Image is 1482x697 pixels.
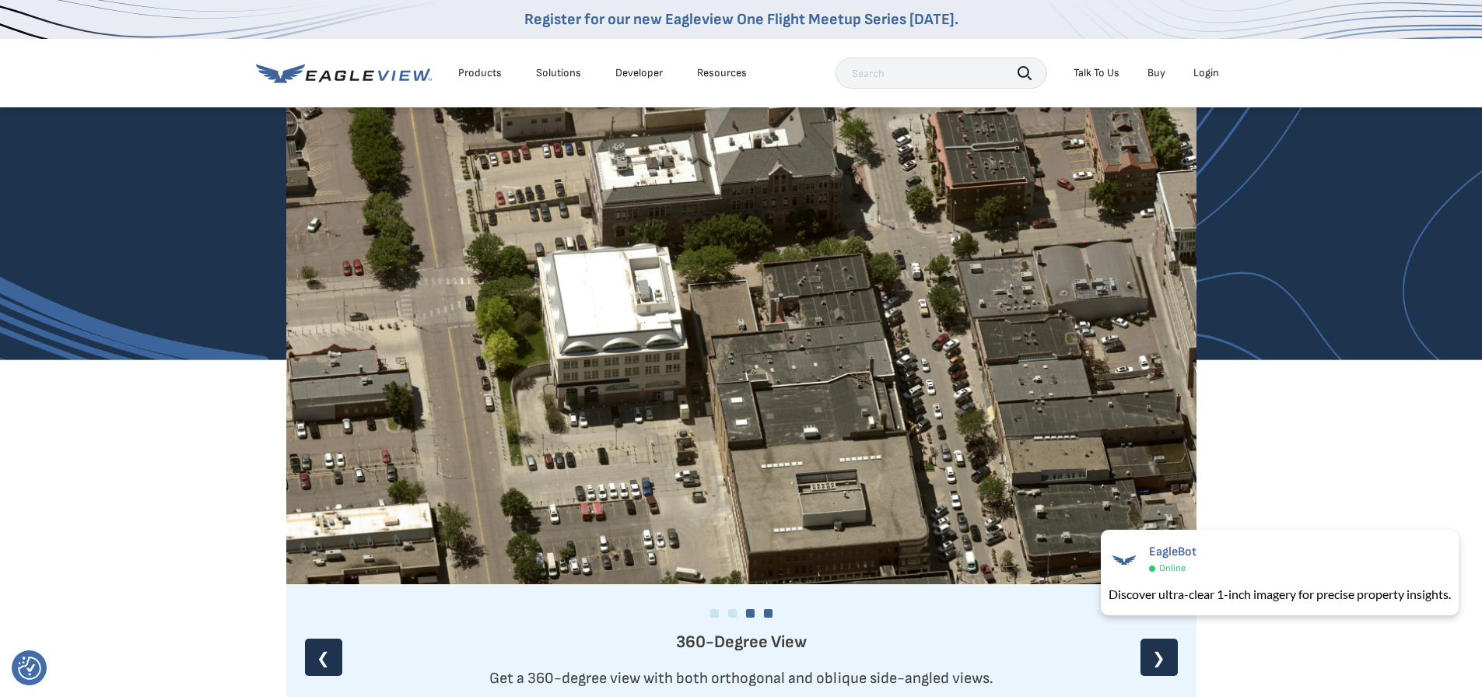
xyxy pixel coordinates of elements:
[1159,562,1186,574] span: Online
[1193,66,1219,80] div: Login
[286,666,1196,691] p: Get a 360-degree view with both orthogonal and oblique side-angled views.
[1109,545,1140,576] img: EagleBot
[524,10,958,29] a: Register for our new Eagleview One Flight Meetup Series [DATE].
[1074,66,1119,80] div: Talk To Us
[836,58,1047,89] input: Search
[1109,585,1451,604] div: Discover ultra-clear 1-inch imagery for precise property insights.
[615,66,663,80] a: Developer
[286,630,1196,655] p: 360-Degree View
[458,66,502,80] div: Products
[1147,66,1165,80] a: Buy
[1149,545,1196,559] span: EagleBot
[305,639,342,676] div: ❮
[536,66,581,80] div: Solutions
[1140,639,1178,676] div: ❯
[18,657,41,680] img: Revisit consent button
[697,66,747,80] div: Resources
[18,657,41,680] button: Consent Preferences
